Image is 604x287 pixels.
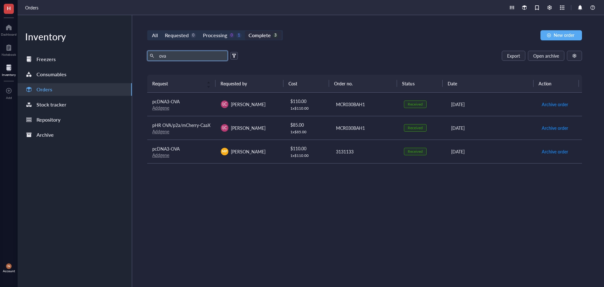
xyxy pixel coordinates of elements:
[229,33,234,38] div: 0
[2,63,16,77] a: Inventory
[36,55,56,64] div: Freezers
[147,75,215,92] th: Request
[36,85,52,94] div: Orders
[191,33,196,38] div: 0
[3,269,15,273] div: Account
[6,96,12,100] div: Add
[283,75,329,92] th: Cost
[542,101,568,108] span: Archive order
[542,124,568,131] span: Archive order
[152,146,180,152] span: pcDNA3-OVA
[290,153,326,158] div: 1 x $ 110.00
[18,98,132,111] a: Stock tracker
[18,68,132,81] a: Consumables
[290,106,326,111] div: 1 x $ 110.00
[451,101,531,108] div: [DATE]
[330,93,399,116] td: MCR030BAH1
[2,73,16,77] div: Inventory
[18,53,132,66] a: Freezers
[408,149,423,154] div: Received
[502,51,525,61] button: Export
[542,148,568,155] span: Archive order
[451,124,531,131] div: [DATE]
[152,31,158,40] div: All
[541,123,568,133] button: Archive order
[554,32,574,37] span: New order
[222,101,227,107] span: LC
[152,152,169,158] a: Addgene
[290,98,326,105] div: $ 110.00
[2,53,16,56] div: Notebook
[329,75,397,92] th: Order no.
[152,128,169,135] a: Addgene
[36,130,54,139] div: Archive
[408,102,423,107] div: Received
[25,4,40,11] a: Orders
[152,105,169,111] a: Addgene
[18,129,132,141] a: Archive
[215,75,284,92] th: Requested by
[157,51,225,60] input: Find orders in table
[336,124,394,131] div: MCR030BAH1
[231,125,266,131] span: [PERSON_NAME]
[36,70,66,79] div: Consumables
[249,31,271,40] div: Complete
[236,33,242,38] div: 1
[540,30,582,40] button: New order
[397,75,442,92] th: Status
[165,31,189,40] div: Requested
[1,22,17,36] a: Dashboard
[336,101,394,108] div: MCR030BAH1
[36,100,66,109] div: Stock tracker
[1,32,17,36] div: Dashboard
[222,149,227,154] span: MP
[36,115,60,124] div: Repository
[290,121,326,128] div: $ 85.00
[290,129,326,135] div: 1 x $ 85.00
[152,98,180,105] span: pcDNA3-OVA
[451,148,531,155] div: [DATE]
[528,51,564,61] button: Open archive
[507,53,520,58] span: Export
[330,140,399,163] td: 3131133
[541,99,568,109] button: Archive order
[18,83,132,96] a: Orders
[443,75,534,92] th: Date
[18,30,132,43] div: Inventory
[2,43,16,56] a: Notebook
[203,31,227,40] div: Processing
[7,4,11,12] span: H
[330,116,399,140] td: MCR030BAH1
[7,265,10,268] span: YN
[273,33,278,38] div: 3
[147,30,283,40] div: segmented control
[336,148,394,155] div: 3131133
[541,146,568,157] button: Archive order
[222,125,227,131] span: LC
[290,145,326,152] div: $ 110.00
[152,80,203,87] span: Request
[231,148,266,155] span: [PERSON_NAME]
[231,101,266,107] span: [PERSON_NAME]
[408,125,423,130] div: Received
[152,122,210,128] span: pHR OVA/p2a/mCherry-CaaX
[18,113,132,126] a: Repository
[533,53,559,58] span: Open archive
[534,75,579,92] th: Action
